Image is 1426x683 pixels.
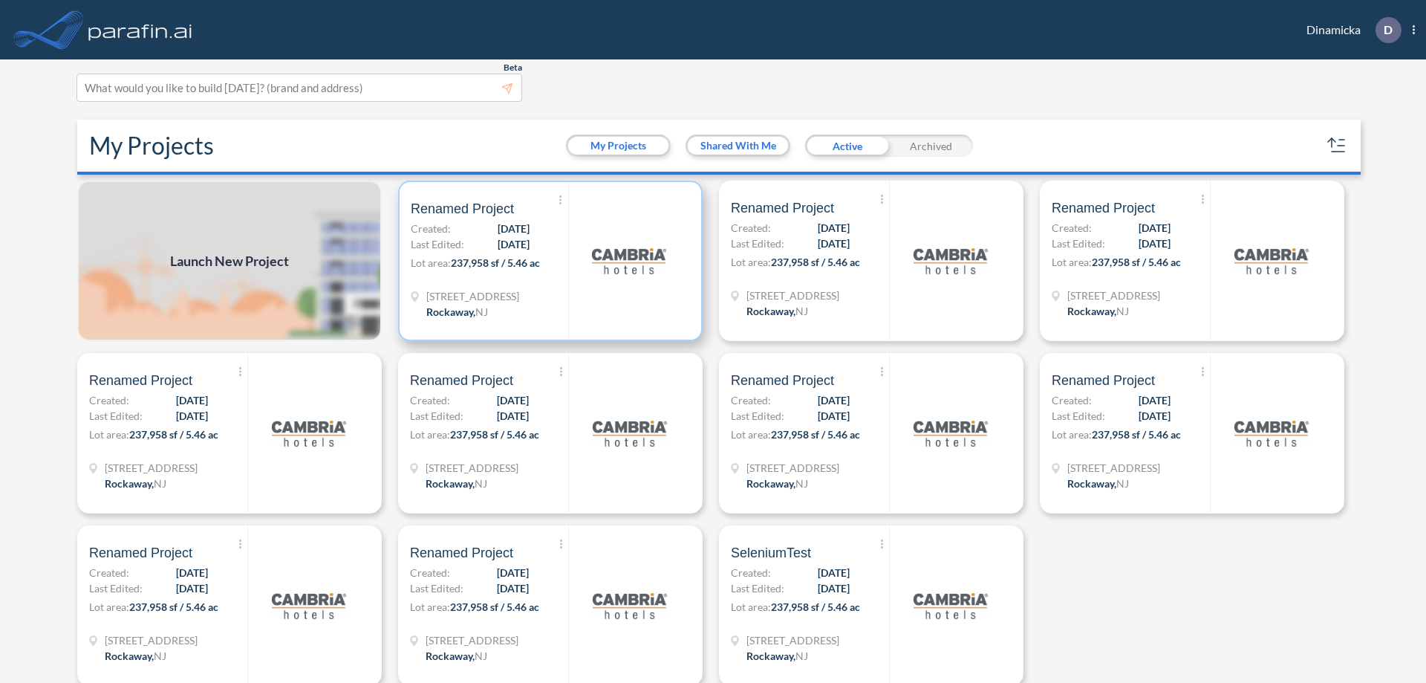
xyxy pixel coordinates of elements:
button: My Projects [568,137,668,155]
span: 321 Mt Hope Ave [746,288,839,303]
span: Last Edited: [731,236,784,251]
span: Rockaway , [426,650,475,662]
span: [DATE] [1139,392,1171,408]
span: Last Edited: [731,408,784,424]
img: logo [914,224,988,298]
span: Lot area: [1052,256,1092,268]
div: Rockaway, NJ [746,303,808,319]
span: [DATE] [818,392,850,408]
span: Lot area: [89,601,129,613]
span: Rockaway , [105,477,154,490]
div: Rockaway, NJ [746,476,808,491]
span: Renamed Project [731,372,834,389]
span: Launch New Project [170,251,289,271]
span: Rockaway , [105,650,154,662]
span: 237,958 sf / 5.46 ac [450,601,539,613]
span: 321 Mt Hope Ave [426,460,518,476]
span: Rockaway , [746,305,795,317]
img: logo [1234,396,1309,470]
span: Rockaway , [426,477,475,490]
span: [DATE] [818,408,850,424]
span: 237,958 sf / 5.46 ac [1092,428,1181,441]
div: Rockaway, NJ [746,648,808,664]
span: Lot area: [410,601,450,613]
span: 237,958 sf / 5.46 ac [771,256,860,268]
span: NJ [1116,477,1129,490]
span: SeleniumTest [731,544,811,562]
span: Renamed Project [411,200,514,218]
span: Lot area: [411,256,451,269]
a: Launch New Project [77,181,382,341]
div: Dinamicka [1284,17,1415,43]
span: Last Edited: [89,408,143,424]
span: [DATE] [498,236,530,252]
span: Renamed Project [1052,372,1155,389]
span: [DATE] [176,565,208,580]
span: NJ [475,305,488,318]
span: Rockaway , [746,477,795,490]
span: Renamed Project [1052,199,1155,217]
span: Rockaway , [1067,305,1116,317]
span: 321 Mt Hope Ave [746,632,839,648]
span: 321 Mt Hope Ave [105,460,198,476]
span: Rockaway , [426,305,475,318]
div: Archived [889,135,973,157]
img: logo [593,396,667,470]
span: [DATE] [498,221,530,236]
span: [DATE] [176,580,208,596]
span: NJ [795,650,808,662]
span: 237,958 sf / 5.46 ac [129,601,218,613]
span: 237,958 sf / 5.46 ac [771,428,860,441]
span: Last Edited: [1052,236,1105,251]
span: Created: [89,392,129,408]
img: logo [592,224,666,298]
span: Renamed Project [410,544,513,562]
span: Last Edited: [410,580,463,596]
span: Renamed Project [89,544,192,562]
span: Created: [731,392,771,408]
div: Rockaway, NJ [426,476,487,491]
p: D [1384,23,1393,36]
div: Rockaway, NJ [426,648,487,664]
span: NJ [475,650,487,662]
span: NJ [795,305,808,317]
span: 237,958 sf / 5.46 ac [450,428,539,441]
span: [DATE] [497,392,529,408]
span: NJ [154,650,166,662]
span: Lot area: [1052,428,1092,441]
span: Created: [89,565,129,580]
span: NJ [475,477,487,490]
div: Rockaway, NJ [105,648,166,664]
span: Last Edited: [89,580,143,596]
span: [DATE] [176,408,208,424]
span: 321 Mt Hope Ave [1067,460,1160,476]
span: [DATE] [818,580,850,596]
span: Last Edited: [411,236,464,252]
span: 321 Mt Hope Ave [105,632,198,648]
span: 237,958 sf / 5.46 ac [771,601,860,613]
button: sort [1325,134,1349,158]
span: Rockaway , [746,650,795,662]
span: [DATE] [497,565,529,580]
span: Lot area: [731,601,771,613]
span: Created: [410,392,450,408]
span: Last Edited: [731,580,784,596]
img: add [77,181,382,341]
span: 321 Mt Hope Ave [746,460,839,476]
span: NJ [1116,305,1129,317]
img: logo [1234,224,1309,298]
span: NJ [154,477,166,490]
img: logo [914,396,988,470]
span: [DATE] [1139,236,1171,251]
img: logo [272,396,346,470]
span: Renamed Project [89,372,192,389]
span: [DATE] [497,408,529,424]
span: 321 Mt Hope Ave [426,288,519,304]
span: Lot area: [89,428,129,441]
span: Lot area: [731,428,771,441]
span: Rockaway , [1067,477,1116,490]
div: Active [805,135,889,157]
img: logo [272,569,346,643]
div: Rockaway, NJ [1067,476,1129,491]
img: logo [593,569,667,643]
